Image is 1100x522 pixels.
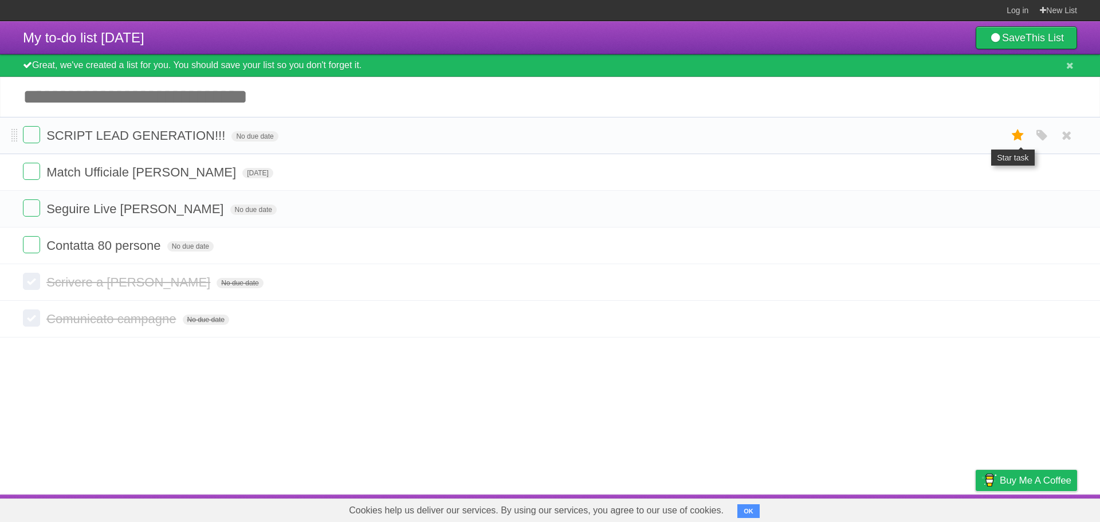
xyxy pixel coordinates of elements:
[230,205,277,215] span: No due date
[976,470,1077,491] a: Buy me a coffee
[217,278,263,288] span: No due date
[861,497,907,519] a: Developers
[23,126,40,143] label: Done
[23,309,40,327] label: Done
[823,497,847,519] a: About
[46,312,179,326] span: Comunicato campagne
[23,236,40,253] label: Done
[1000,470,1071,490] span: Buy me a coffee
[46,275,213,289] span: Scrivere a [PERSON_NAME]
[242,168,273,178] span: [DATE]
[337,499,735,522] span: Cookies help us deliver our services. By using our services, you agree to our use of cookies.
[23,30,144,45] span: My to-do list [DATE]
[737,504,760,518] button: OK
[46,165,239,179] : Match Ufficiale [PERSON_NAME]
[46,128,228,143] span: SCRIPT LEAD GENERATION!!!
[23,273,40,290] label: Done
[46,202,226,216] span: Seguire Live [PERSON_NAME]
[167,241,214,252] span: No due date
[981,470,997,490] img: Buy me a coffee
[23,199,40,217] label: Done
[961,497,991,519] a: Privacy
[1026,32,1064,44] b: This List
[976,26,1077,49] a: SaveThis List
[46,238,163,253] span: Contatta 80 persone
[1007,126,1029,145] label: Star task
[1005,497,1077,519] a: Suggest a feature
[183,315,229,325] span: No due date
[922,497,947,519] a: Terms
[23,163,40,180] label: Done
[231,131,278,142] span: No due date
